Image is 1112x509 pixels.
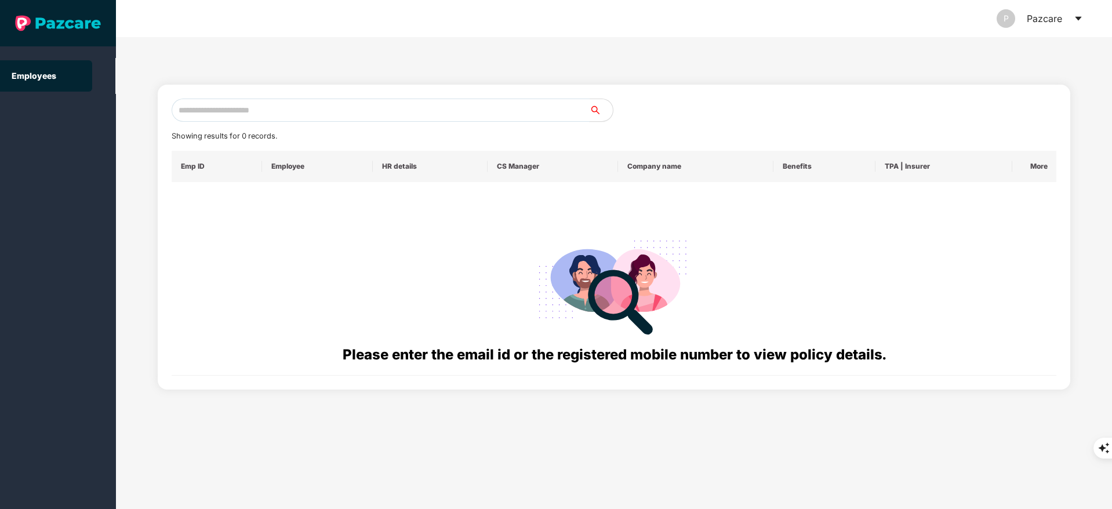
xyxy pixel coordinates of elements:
[343,346,886,363] span: Please enter the email id or the registered mobile number to view policy details.
[1012,151,1056,182] th: More
[773,151,875,182] th: Benefits
[488,151,618,182] th: CS Manager
[12,71,56,81] a: Employees
[1074,14,1083,23] span: caret-down
[589,99,613,122] button: search
[1004,9,1009,28] span: P
[373,151,487,182] th: HR details
[589,106,613,115] span: search
[172,151,263,182] th: Emp ID
[172,132,277,140] span: Showing results for 0 records.
[618,151,773,182] th: Company name
[875,151,1012,182] th: TPA | Insurer
[262,151,373,182] th: Employee
[530,226,697,344] img: svg+xml;base64,PHN2ZyB4bWxucz0iaHR0cDovL3d3dy53My5vcmcvMjAwMC9zdmciIHdpZHRoPSIyODgiIGhlaWdodD0iMj...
